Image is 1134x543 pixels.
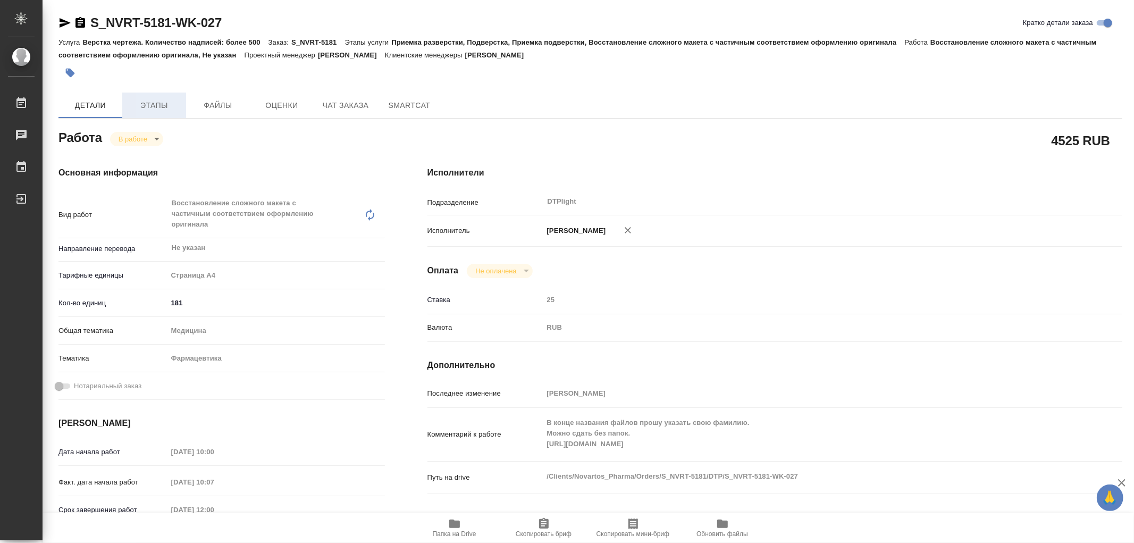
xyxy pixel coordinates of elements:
p: Исполнитель [427,225,543,236]
p: Вид работ [58,210,167,220]
p: [PERSON_NAME] [465,51,532,59]
p: Факт. дата начала работ [58,477,167,488]
h4: [PERSON_NAME] [58,417,385,430]
p: Дата начала работ [58,447,167,457]
p: Общая тематика [58,325,167,336]
span: Чат заказа [320,99,371,112]
p: [PERSON_NAME] [318,51,385,59]
p: Кол-во единиц [58,298,167,308]
div: Медицина [167,322,385,340]
button: Удалить исполнителя [616,219,640,242]
span: Нотариальный заказ [74,381,141,391]
span: SmartCat [384,99,435,112]
p: Клиентские менеджеры [385,51,465,59]
p: Проектный менеджер [245,51,318,59]
p: Верстка чертежа. Количество надписей: более 500 [82,38,268,46]
p: Заказ: [268,38,291,46]
input: Пустое поле [167,502,261,517]
p: Ставка [427,295,543,305]
button: Скопировать бриф [499,513,589,543]
p: Срок завершения работ [58,505,167,515]
p: S_NVRT-5181 [291,38,345,46]
button: Скопировать ссылку [74,16,87,29]
p: Тематика [58,353,167,364]
p: Услуга [58,38,82,46]
button: Добавить тэг [58,61,82,85]
div: Фармацевтика [167,349,385,367]
button: Обновить файлы [678,513,767,543]
p: Приемка разверстки, Подверстка, Приемка подверстки, Восстановление сложного макета с частичным со... [391,38,904,46]
span: Скопировать бриф [516,530,572,538]
span: Папка на Drive [433,530,476,538]
p: Комментарий к работе [427,429,543,440]
h2: Работа [58,127,102,146]
p: Направление перевода [58,244,167,254]
span: Кратко детали заказа [1023,18,1093,28]
button: 🙏 [1097,484,1123,511]
input: Пустое поле [167,444,261,460]
div: RUB [543,319,1064,337]
p: Валюта [427,322,543,333]
div: В работе [110,132,163,146]
div: Страница А4 [167,266,385,285]
p: Работа [904,38,930,46]
input: Пустое поле [167,474,261,490]
p: Путь на drive [427,472,543,483]
h4: Основная информация [58,166,385,179]
span: Этапы [129,99,180,112]
span: 🙏 [1101,487,1119,509]
span: Обновить файлы [696,530,748,538]
span: Оценки [256,99,307,112]
h4: Дополнительно [427,359,1122,372]
h4: Исполнители [427,166,1122,179]
h4: Оплата [427,264,459,277]
input: Пустое поле [543,292,1064,307]
a: S_NVRT-5181-WK-027 [90,15,222,30]
textarea: /Clients/Novartos_Pharma/Orders/S_NVRT-5181/DTP/S_NVRT-5181-WK-027 [543,467,1064,486]
button: Не оплачена [472,266,519,275]
input: Пустое поле [543,386,1064,401]
div: В работе [467,264,532,278]
p: Подразделение [427,197,543,208]
p: Тарифные единицы [58,270,167,281]
p: [PERSON_NAME] [543,225,606,236]
button: В работе [115,135,150,144]
span: Файлы [192,99,243,112]
input: ✎ Введи что-нибудь [167,295,385,311]
button: Скопировать ссылку для ЯМессенджера [58,16,71,29]
textarea: В конце названия файлов прошу указать свою фамилию. Можно сдать без папок. [URL][DOMAIN_NAME] [543,414,1064,453]
p: Этапы услуги [345,38,392,46]
button: Скопировать мини-бриф [589,513,678,543]
span: Детали [65,99,116,112]
p: Последнее изменение [427,388,543,399]
button: Папка на Drive [410,513,499,543]
span: Скопировать мини-бриф [597,530,669,538]
h2: 4525 RUB [1052,131,1110,149]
